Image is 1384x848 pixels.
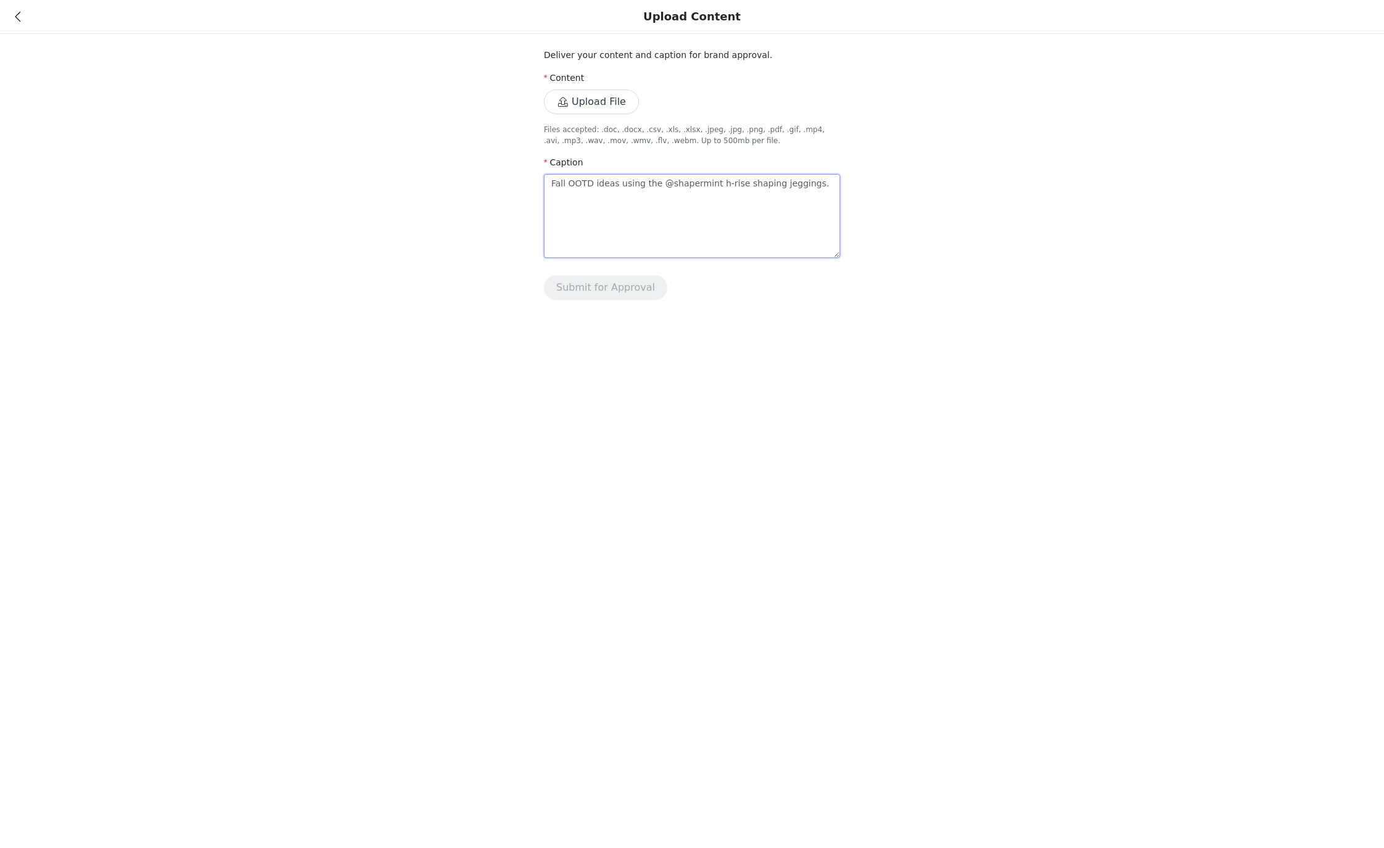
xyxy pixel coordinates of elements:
label: Caption [544,157,583,167]
p: Files accepted: .doc, .docx, .csv, .xls, .xlsx, .jpeg, .jpg, .png, .pdf, .gif, .mp4, .avi, .mp3, ... [544,124,840,146]
label: Content [544,73,584,83]
button: Submit for Approval [544,275,667,300]
span: Upload File [544,98,639,107]
button: Upload File [544,89,639,114]
div: Upload Content [643,10,741,23]
p: Deliver your content and caption for brand approval. [544,49,840,62]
